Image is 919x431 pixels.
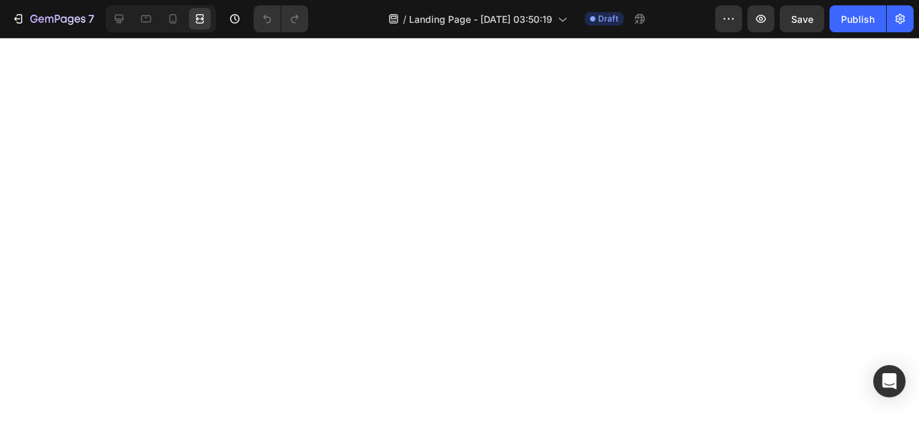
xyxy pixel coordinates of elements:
div: Open Intercom Messenger [873,365,906,397]
button: Save [780,5,824,32]
button: 7 [5,5,100,32]
span: Save [791,13,813,25]
span: / [403,12,406,26]
button: Publish [830,5,886,32]
div: Publish [841,12,875,26]
div: Undo/Redo [254,5,308,32]
p: 7 [88,11,94,27]
span: Draft [598,13,618,25]
span: Landing Page - [DATE] 03:50:19 [409,12,552,26]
